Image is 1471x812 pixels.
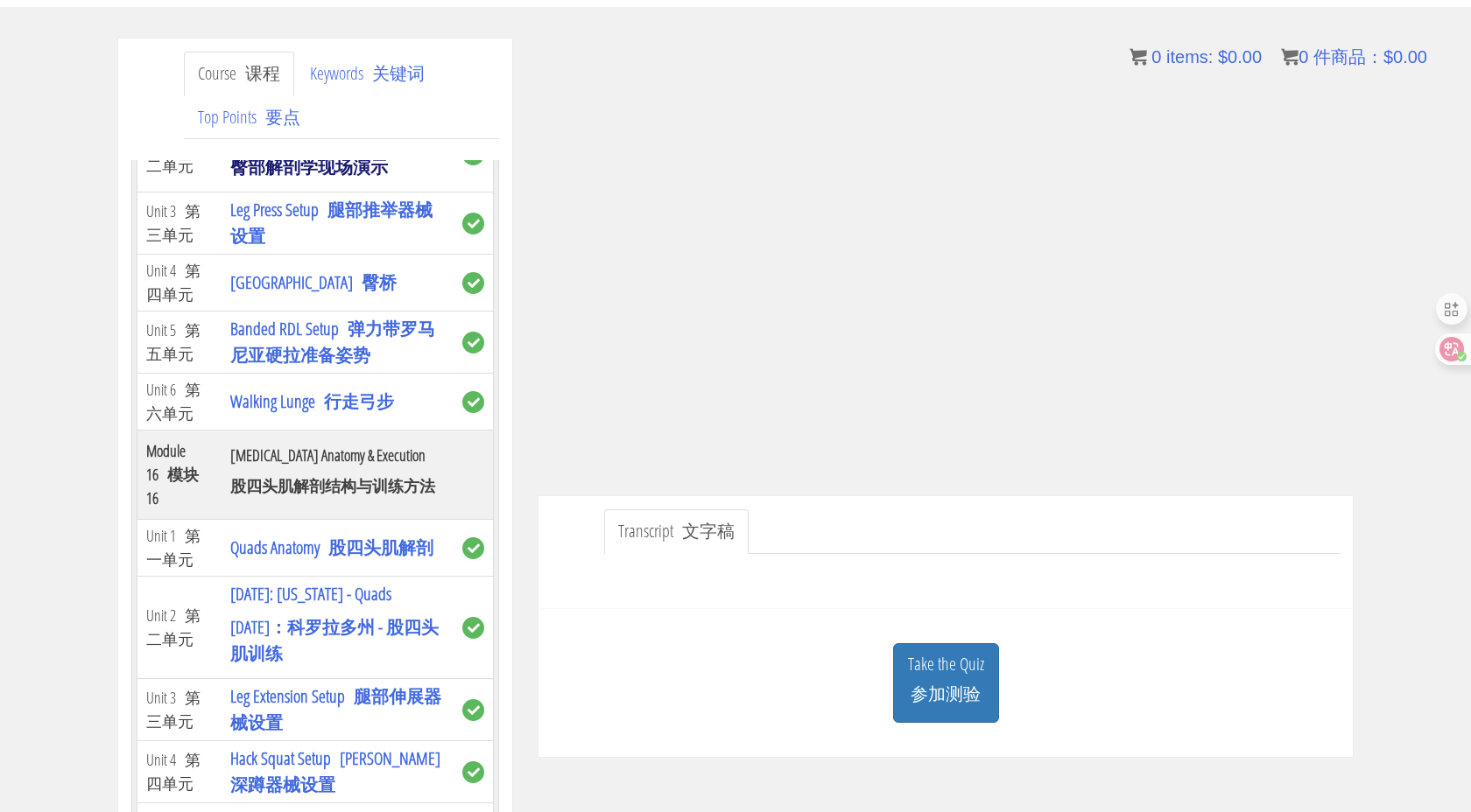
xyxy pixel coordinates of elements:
span: items: [1166,47,1213,66]
a: Walking Lunge 行走弓步 [230,389,394,413]
font: 模块 16 [146,464,199,508]
td: Unit 3 [137,678,222,740]
font: [PERSON_NAME]深蹲器械设置 [230,746,440,796]
td: Unit 4 [137,740,222,802]
a: [DATE]: [US_STATE] - Quads[DATE]：科罗拉多州 - 股四头肌训练 [230,582,445,665]
a: Leg Press Setup 腿部推举器械设置 [230,198,433,248]
span: complete [462,537,484,559]
font: 第三单元 [146,200,201,245]
span: 0 [1151,47,1161,66]
font: 腿部推举器械设置 [230,198,433,248]
font: 课程 [245,61,280,85]
th: Module 16 [137,430,222,519]
a: Course 课程 [184,52,294,96]
img: icon11.png [1281,48,1299,66]
td: Unit 5 [137,311,222,373]
td: Unit 2 [137,576,222,678]
a: Glutes Anatomy Live Demo臀部解剖学现场演示 [230,122,388,178]
a: Hack Squat Setup [PERSON_NAME]深蹲器械设置 [230,746,440,796]
a: 0 items: $0.00 0 件商品：$0.00 [1130,47,1427,66]
td: Unit 6 [137,373,222,430]
font: 腿部伸展器械设置 [230,684,441,734]
bdi: 0.00 [1218,47,1262,66]
font: 要点 [265,105,300,129]
a: Take the Quiz [893,643,999,723]
font: [DATE]：科罗拉多州 - 股四头肌训练 [230,615,439,665]
font: 第二单元 [146,131,201,176]
span: complete [462,272,484,294]
font: 股四头肌解剖 [328,535,433,559]
img: icon11.png [1130,48,1147,66]
td: Unit 3 [137,192,222,254]
font: 第四单元 [146,749,201,794]
a: [GEOGRAPHIC_DATA] 臀桥 [230,270,397,294]
span: complete [462,699,484,721]
font: 第三单元 [146,687,201,731]
span: complete [462,761,484,783]
font: 第六单元 [146,379,201,423]
font: 0 件商品：$0.00 [1277,47,1427,66]
span: complete [462,391,484,413]
a: Banded RDL Setup 弹力带罗马尼亚硬拉准备姿势 [230,317,435,367]
th: [MEDICAL_DATA] Anatomy & Execution [222,430,454,519]
font: 行走弓步 [324,389,394,413]
font: 第四单元 [146,260,201,304]
font: 关键词 [372,61,425,85]
a: Top Points 要点 [184,95,314,140]
font: 臀桥 [362,270,397,294]
span: complete [462,213,484,234]
font: 文字稿 [682,519,735,542]
font: 弹力带罗马尼亚硬拉准备姿势 [230,317,435,367]
span: $ [1218,47,1228,66]
font: 第二单元 [146,605,201,649]
font: 股四头肌解剖结构与训练方法 [230,475,435,496]
font: 第五单元 [146,319,201,364]
td: Unit 4 [137,254,222,311]
font: 第一单元 [146,525,201,570]
span: complete [462,332,484,353]
a: Leg Extension Setup 腿部伸展器械设置 [230,684,441,734]
font: 臀部解剖学现场演示 [230,155,388,178]
font: 参加测验 [911,682,981,705]
a: Quads Anatomy 股四头肌解剖 [230,535,433,559]
td: Unit 1 [137,519,222,576]
span: complete [462,617,484,639]
a: Transcript 文字稿 [604,509,749,554]
a: Keywords 关键词 [296,52,439,96]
